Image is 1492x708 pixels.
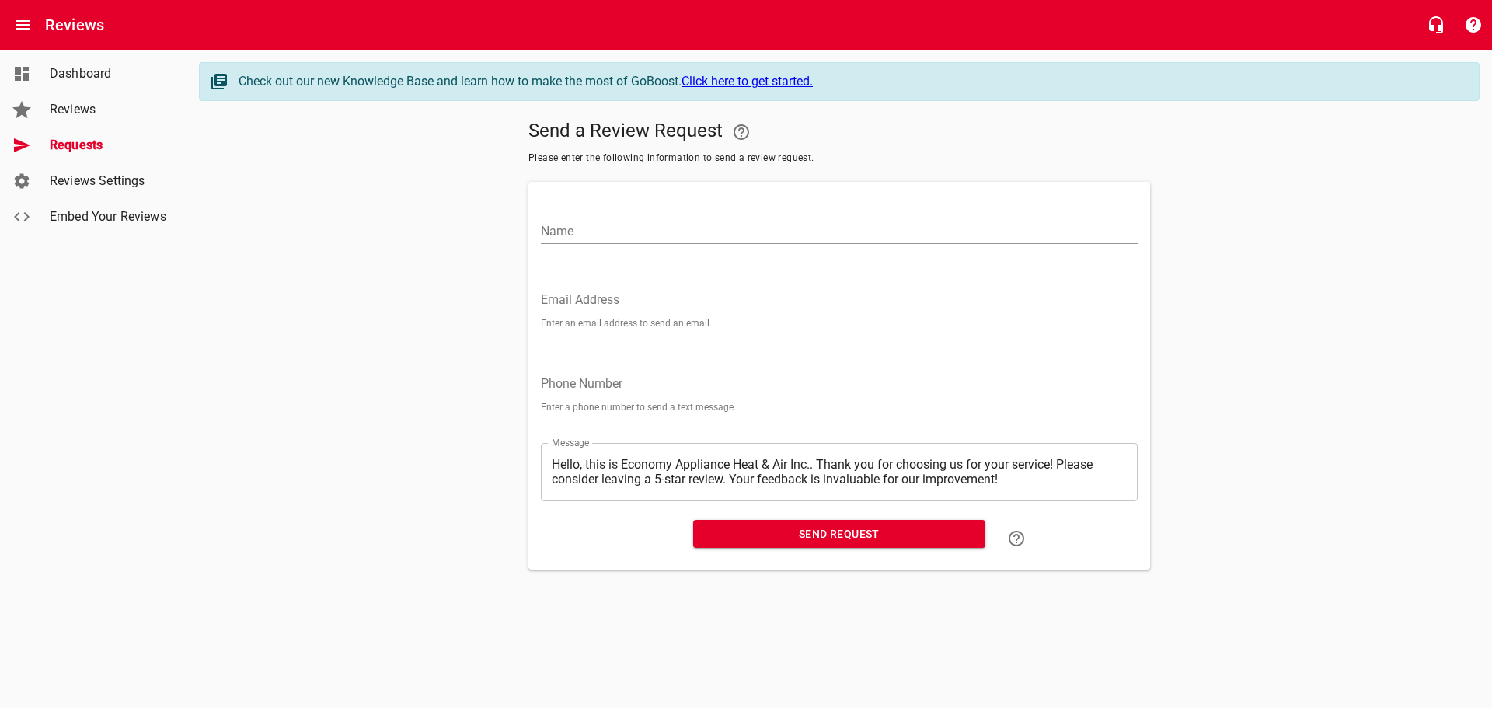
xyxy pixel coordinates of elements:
span: Requests [50,136,168,155]
h6: Reviews [45,12,104,37]
a: Learn how to "Send a Review Request" [998,520,1035,557]
textarea: Hello, this is Economy Appliance Heat & Air Inc.. Thank you for choosing us for your service! Ple... [552,457,1127,487]
button: Send Request [693,520,985,549]
div: Check out our new Knowledge Base and learn how to make the most of GoBoost. [239,72,1463,91]
span: Please enter the following information to send a review request. [528,151,1150,166]
h5: Send a Review Request [528,113,1150,151]
span: Dashboard [50,65,168,83]
a: Click here to get started. [682,74,813,89]
button: Open drawer [4,6,41,44]
a: Your Google or Facebook account must be connected to "Send a Review Request" [723,113,760,151]
span: Reviews Settings [50,172,168,190]
p: Enter a phone number to send a text message. [541,403,1138,412]
span: Reviews [50,100,168,119]
button: Live Chat [1417,6,1455,44]
button: Support Portal [1455,6,1492,44]
span: Send Request [706,525,973,544]
span: Embed Your Reviews [50,208,168,226]
p: Enter an email address to send an email. [541,319,1138,328]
